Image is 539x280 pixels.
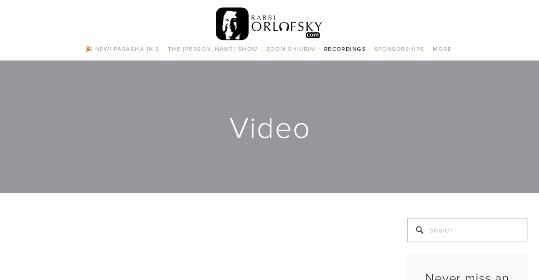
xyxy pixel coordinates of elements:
[165,43,261,55] a: The [PERSON_NAME] Show
[261,45,263,53] span: /
[318,45,321,53] span: /
[216,5,323,43] img: RabbiOrlofsky.com
[162,45,164,53] span: /
[372,43,427,55] a: Sponsorships
[427,45,430,53] span: /
[369,45,371,53] span: /
[321,43,369,55] a: Recordings
[430,43,454,55] a: More
[407,218,527,242] input: Search
[82,43,162,55] a: 🎉 NEW! Parasha in 5
[12,111,528,142] h1: Video
[263,43,318,55] a: Zoom Shiurim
